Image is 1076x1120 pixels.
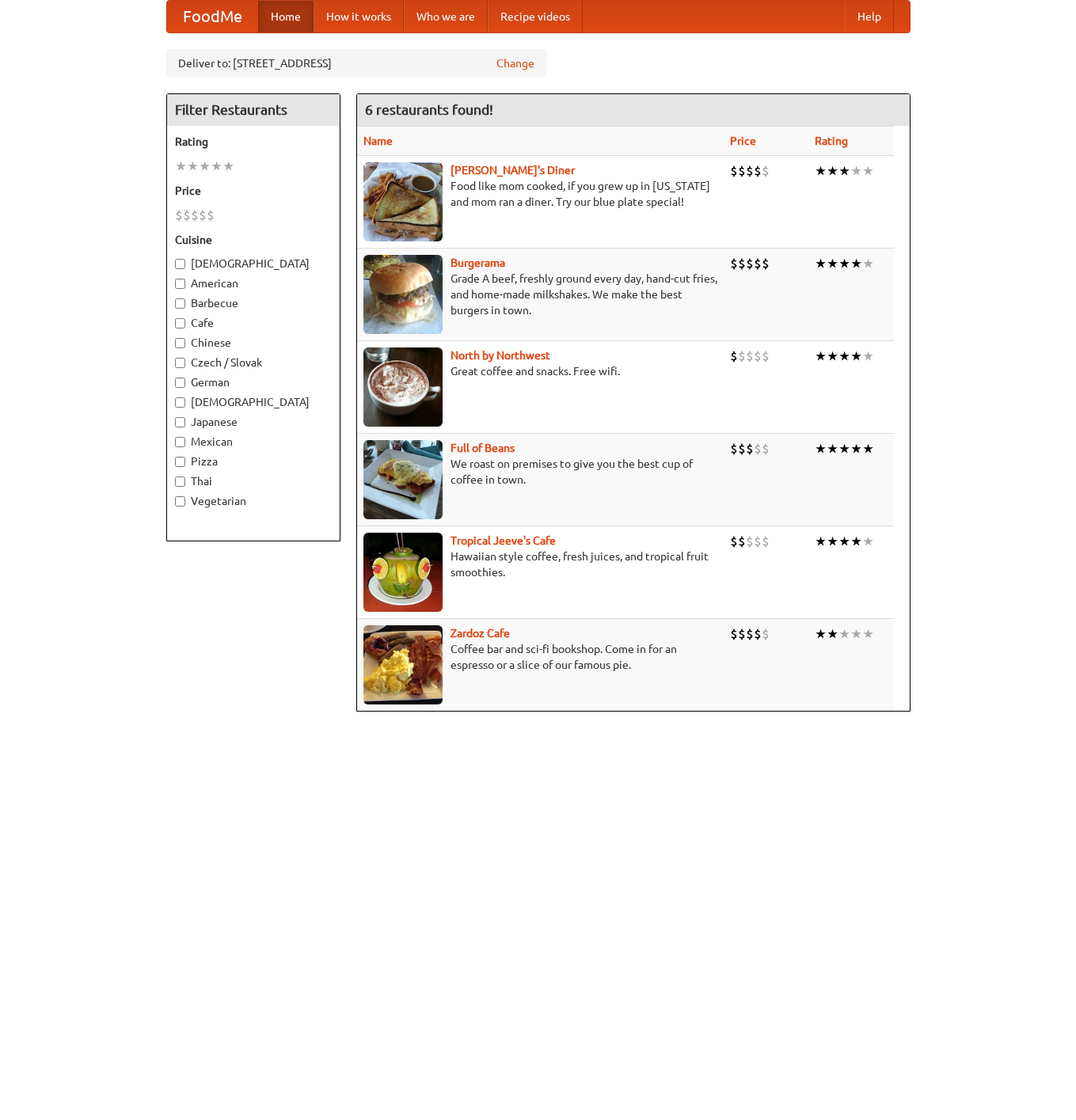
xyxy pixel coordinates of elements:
[175,434,332,450] label: Mexican
[451,349,550,362] a: North by Northwest
[754,625,762,643] li: $
[730,255,738,272] li: $
[175,207,183,224] li: $
[175,335,332,351] label: Chinese
[754,255,762,272] li: $
[175,397,185,408] input: [DEMOGRAPHIC_DATA]
[175,496,185,507] input: Vegetarian
[199,158,211,175] li: ★
[175,183,332,199] h5: Price
[175,493,332,509] label: Vegetarian
[175,256,332,271] label: [DEMOGRAPHIC_DATA]
[211,158,222,175] li: ★
[175,473,332,489] label: Thai
[175,158,187,175] li: ★
[488,1,583,32] a: Recipe videos
[762,255,770,272] li: $
[862,533,874,550] li: ★
[166,49,546,78] div: Deliver to: [STREET_ADDRESS]
[451,256,505,269] b: Burgerama
[746,440,754,457] li: $
[827,347,838,365] li: ★
[363,456,717,488] p: We roast on premises to give you the best cup of coffee in town.
[850,533,862,550] li: ★
[862,625,874,643] li: ★
[838,255,850,272] li: ★
[175,414,332,430] label: Japanese
[175,275,332,291] label: American
[404,1,488,32] a: Who we are
[762,625,770,643] li: $
[363,533,443,612] img: jeeves.jpg
[730,533,738,550] li: $
[207,207,215,224] li: $
[175,134,332,150] h5: Rating
[175,338,185,348] input: Chinese
[363,271,717,318] p: Grade A beef, freshly ground every day, hand-cut fries, and home-made milkshakes. We make the bes...
[183,207,191,224] li: $
[175,417,185,427] input: Japanese
[738,162,746,180] li: $
[363,178,717,210] p: Food like mom cooked, if you grew up in [US_STATE] and mom ran a diner. Try our blue plate special!
[746,533,754,550] li: $
[175,394,332,410] label: [DEMOGRAPHIC_DATA]
[730,162,738,180] li: $
[363,347,443,427] img: north.jpg
[754,440,762,457] li: $
[167,94,340,126] h4: Filter Restaurants
[815,440,827,457] li: ★
[175,476,185,487] input: Thai
[451,627,510,640] a: Zardoz Cafe
[363,440,443,519] img: beans.jpg
[827,625,838,643] li: ★
[762,162,770,180] li: $
[175,315,332,331] label: Cafe
[827,440,838,457] li: ★
[175,295,332,311] label: Barbecue
[762,533,770,550] li: $
[738,347,746,365] li: $
[175,454,332,469] label: Pizza
[862,255,874,272] li: ★
[850,162,862,180] li: ★
[175,298,185,309] input: Barbecue
[850,347,862,365] li: ★
[222,158,234,175] li: ★
[175,232,332,248] h5: Cuisine
[175,259,185,269] input: [DEMOGRAPHIC_DATA]
[815,347,827,365] li: ★
[175,279,185,289] input: American
[496,55,534,71] a: Change
[754,162,762,180] li: $
[838,347,850,365] li: ★
[827,533,838,550] li: ★
[862,347,874,365] li: ★
[258,1,314,32] a: Home
[175,358,185,368] input: Czech / Slovak
[738,533,746,550] li: $
[363,162,443,241] img: sallys.jpg
[175,378,185,388] input: German
[363,549,717,580] p: Hawaiian style coffee, fresh juices, and tropical fruit smoothies.
[730,625,738,643] li: $
[175,457,185,467] input: Pizza
[738,255,746,272] li: $
[738,440,746,457] li: $
[815,533,827,550] li: ★
[363,363,717,379] p: Great coffee and snacks. Free wifi.
[762,440,770,457] li: $
[746,625,754,643] li: $
[451,442,515,454] a: Full of Beans
[815,135,848,147] a: Rating
[815,255,827,272] li: ★
[815,162,827,180] li: ★
[363,625,443,704] img: zardoz.jpg
[175,355,332,370] label: Czech / Slovak
[850,440,862,457] li: ★
[845,1,894,32] a: Help
[862,162,874,180] li: ★
[175,374,332,390] label: German
[191,207,199,224] li: $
